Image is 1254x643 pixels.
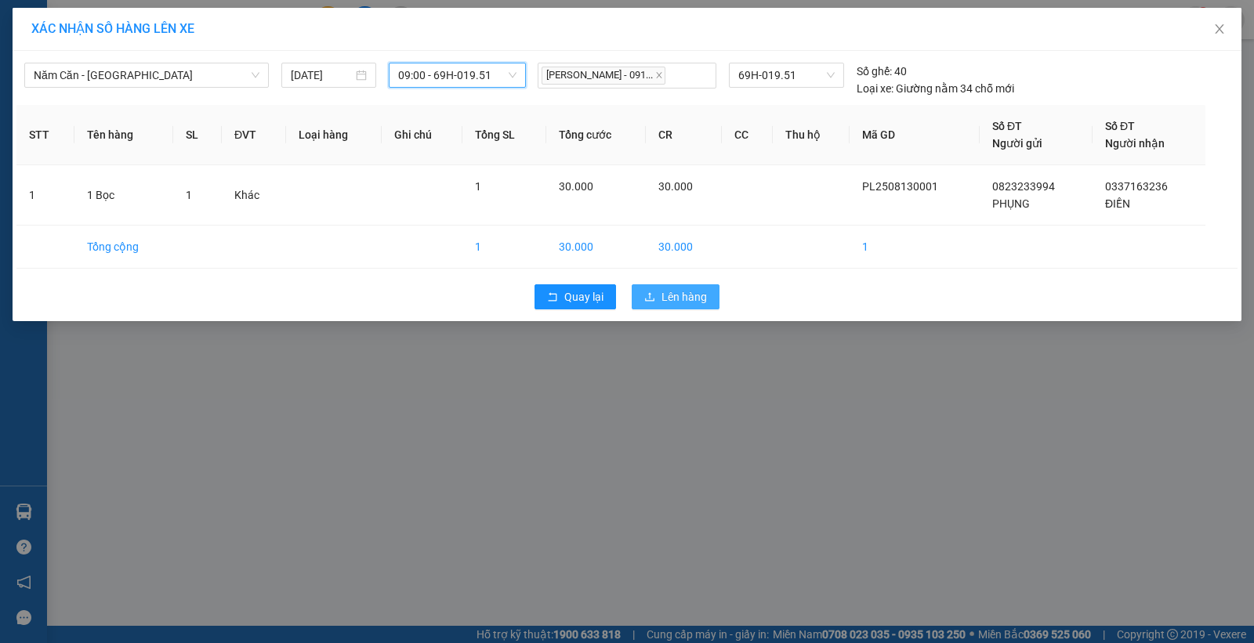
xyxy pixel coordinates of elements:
[857,63,907,80] div: 40
[535,284,616,309] button: rollbackQuay lại
[655,71,663,79] span: close
[722,105,772,165] th: CC
[547,291,558,304] span: rollback
[173,105,222,165] th: SL
[646,105,723,165] th: CR
[462,226,546,269] td: 1
[186,189,192,201] span: 1
[90,38,103,50] span: environment
[286,105,382,165] th: Loại hàng
[1105,197,1130,210] span: ĐIỀN
[992,120,1022,132] span: Số ĐT
[16,165,74,226] td: 1
[7,98,212,124] b: GỬI : VP Phước Long
[546,105,646,165] th: Tổng cước
[1105,120,1135,132] span: Số ĐT
[992,197,1030,210] span: PHỤNG
[398,63,516,87] span: 09:00 - 69H-019.51
[382,105,462,165] th: Ghi chú
[16,105,74,165] th: STT
[738,63,835,87] span: 69H-019.51
[992,180,1055,193] span: 0823233994
[546,226,646,269] td: 30.000
[1105,180,1168,193] span: 0337163236
[34,63,259,87] span: Năm Căn - Sài Gòn
[857,63,892,80] span: Số ghế:
[850,226,980,269] td: 1
[857,80,1014,97] div: Giường nằm 34 chỗ mới
[857,80,893,97] span: Loại xe:
[90,57,103,70] span: phone
[291,67,353,84] input: 13/08/2025
[1198,8,1241,52] button: Close
[90,10,222,30] b: [PERSON_NAME]
[31,21,194,36] span: XÁC NHẬN SỐ HÀNG LÊN XE
[74,165,173,226] td: 1 Bọc
[992,137,1042,150] span: Người gửi
[7,34,299,54] li: 85 [PERSON_NAME]
[658,180,693,193] span: 30.000
[644,291,655,304] span: upload
[1213,23,1226,35] span: close
[7,54,299,74] li: 02839.63.63.63
[222,105,286,165] th: ĐVT
[646,226,723,269] td: 30.000
[222,165,286,226] td: Khác
[74,105,173,165] th: Tên hàng
[74,226,173,269] td: Tổng cộng
[632,284,719,309] button: uploadLên hàng
[462,105,546,165] th: Tổng SL
[773,105,850,165] th: Thu hộ
[850,105,980,165] th: Mã GD
[475,180,481,193] span: 1
[559,180,593,193] span: 30.000
[661,288,707,305] span: Lên hàng
[542,67,665,85] span: [PERSON_NAME] - 091...
[1105,137,1165,150] span: Người nhận
[862,180,938,193] span: PL2508130001
[564,288,603,305] span: Quay lại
